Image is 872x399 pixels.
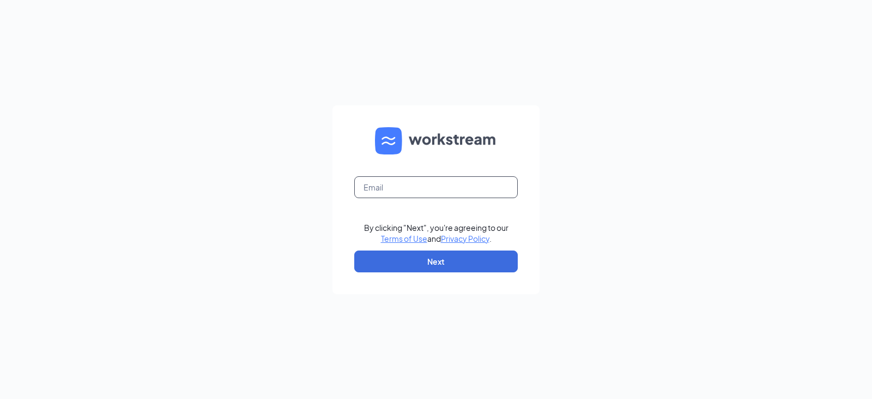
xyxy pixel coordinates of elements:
input: Email [354,176,518,198]
div: By clicking "Next", you're agreeing to our and . [364,222,508,244]
button: Next [354,251,518,272]
a: Privacy Policy [441,234,489,243]
a: Terms of Use [381,234,427,243]
img: WS logo and Workstream text [375,127,497,154]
